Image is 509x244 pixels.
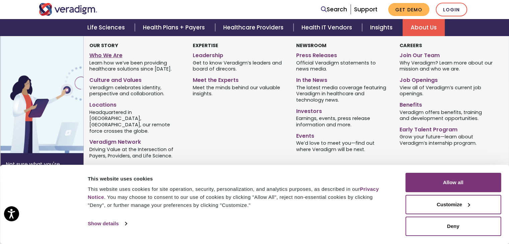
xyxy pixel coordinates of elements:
a: Get Demo [388,3,429,16]
a: Investors [296,105,390,115]
a: Health Plans + Payers [135,19,215,36]
a: Who We Are [89,49,183,59]
img: Veradigm logo [39,3,97,16]
span: Driving Value at the Intersection of Payers, Providers, and Life Science. [89,146,183,159]
a: Veradigm Network [89,136,183,146]
strong: Careers [399,42,422,49]
a: Meet the Experts [193,74,286,84]
a: Support [354,5,377,13]
span: Veradigm offers benefits, training and development opportunities. [399,109,493,122]
strong: Expertise [193,42,218,49]
a: Life Sciences [79,19,135,36]
span: The latest media coverage featuring Veradigm in healthcare and technology news. [296,84,390,103]
span: Headquartered in [GEOGRAPHIC_DATA], [GEOGRAPHIC_DATA], our remote force crosses the globe. [89,109,183,134]
a: Job Openings [399,74,493,84]
a: Press Releases [296,49,390,59]
a: Login [436,3,467,16]
a: Early Talent Program [399,124,493,133]
a: Leadership [193,49,286,59]
span: Grow your future—learn about Veradigm’s internship program. [399,133,493,146]
a: Events [296,130,390,140]
a: Healthcare Providers [215,19,293,36]
a: Locations [89,99,183,109]
a: Insights [362,19,403,36]
a: About Us [403,19,445,36]
span: We’d love to meet you—find out where Veradigm will be next. [296,140,390,153]
a: Show details [88,219,126,229]
div: This website uses cookies for site operation, security, personalization, and analytics purposes, ... [88,185,390,209]
strong: Our Story [89,42,118,49]
a: Search [321,5,347,14]
p: Not sure what you're looking for? [6,161,78,174]
span: View all of Veradigm’s current job openings. [399,84,493,97]
a: Culture and Values [89,74,183,84]
div: This website uses cookies [88,175,390,183]
a: Join Our Team [399,49,493,59]
a: In the News [296,74,390,84]
a: Benefits [399,99,493,109]
button: Deny [405,217,501,236]
a: Health IT Vendors [293,19,362,36]
img: Vector image of Veradigm’s Story [0,36,108,153]
span: Official Veradigm statements to news media. [296,59,390,72]
span: Earnings, events, press release information and more. [296,115,390,128]
span: Learn how we’ve been providing healthcare solutions since [DATE]. [89,59,183,72]
button: Customize [405,195,501,214]
span: Get to know Veradigm’s leaders and board of direcors. [193,59,286,72]
strong: Newsroom [296,42,326,49]
span: Meet the minds behind our valuable insights. [193,84,286,97]
span: Veradigm celebrates identity, perspective and collaboration. [89,84,183,97]
button: Allow all [405,173,501,192]
span: Why Veradigm? Learn more about our mission and who we are. [399,59,493,72]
